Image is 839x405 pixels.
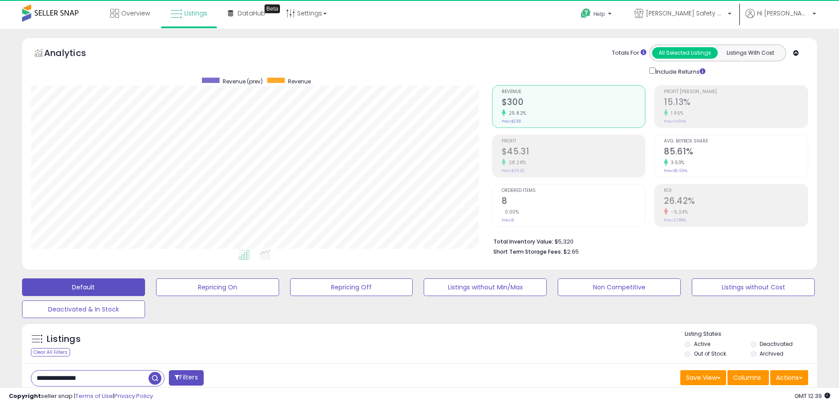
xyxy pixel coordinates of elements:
[652,47,718,59] button: All Selected Listings
[668,209,688,215] small: -5.24%
[502,209,519,215] small: 0.00%
[223,78,263,85] span: Revenue (prev)
[563,247,579,256] span: $2.65
[760,340,793,348] label: Deactivated
[612,49,646,57] div: Totals For
[794,392,830,400] span: 2025-10-10 12:39 GMT
[44,47,103,61] h5: Analytics
[502,139,645,144] span: Profit
[664,139,808,144] span: Avg. Buybox Share
[502,188,645,193] span: Ordered Items
[121,9,150,18] span: Overview
[502,196,645,208] h2: 8
[156,278,279,296] button: Repricing On
[664,168,687,173] small: Prev: 82.69%
[664,217,686,223] small: Prev: 27.88%
[664,188,808,193] span: ROI
[502,217,514,223] small: Prev: 8
[493,236,802,246] li: $5,320
[184,9,207,18] span: Listings
[717,47,783,59] button: Listings With Cost
[288,78,311,85] span: Revenue
[694,350,726,357] label: Out of Stock
[47,333,81,345] h5: Listings
[727,370,769,385] button: Columns
[506,159,526,166] small: 28.28%
[9,392,153,401] div: seller snap | |
[493,248,562,255] b: Short Term Storage Fees:
[265,4,280,13] div: Tooltip anchor
[664,119,686,124] small: Prev: 14.84%
[31,348,70,356] div: Clear All Filters
[664,196,808,208] h2: 26.42%
[502,90,645,94] span: Revenue
[75,392,113,400] a: Terms of Use
[506,110,526,116] small: 25.82%
[558,278,681,296] button: Non Competitive
[114,392,153,400] a: Privacy Policy
[424,278,547,296] button: Listings without Min/Max
[664,97,808,109] h2: 15.13%
[668,110,684,116] small: 1.95%
[668,159,685,166] small: 3.53%
[22,278,145,296] button: Default
[646,9,725,18] span: [PERSON_NAME] Safety & Supply
[238,9,265,18] span: DataHub
[685,330,817,338] p: Listing States:
[502,97,645,109] h2: $300
[694,340,710,348] label: Active
[664,146,808,158] h2: 85.61%
[502,168,525,173] small: Prev: $35.32
[9,392,41,400] strong: Copyright
[502,146,645,158] h2: $45.31
[290,278,413,296] button: Repricing Off
[502,119,521,124] small: Prev: $238
[580,8,591,19] i: Get Help
[493,238,553,245] b: Total Inventory Value:
[169,370,203,386] button: Filters
[692,278,815,296] button: Listings without Cost
[643,66,716,76] div: Include Returns
[22,300,145,318] button: Deactivated & In Stock
[593,10,605,18] span: Help
[757,9,810,18] span: Hi [PERSON_NAME]
[664,90,808,94] span: Profit [PERSON_NAME]
[733,373,761,382] span: Columns
[760,350,783,357] label: Archived
[770,370,808,385] button: Actions
[746,9,816,29] a: Hi [PERSON_NAME]
[574,1,620,29] a: Help
[680,370,726,385] button: Save View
